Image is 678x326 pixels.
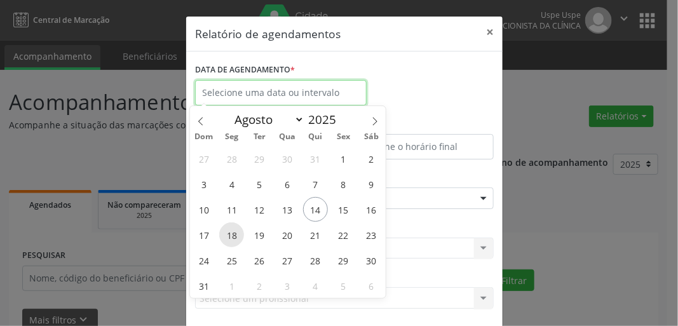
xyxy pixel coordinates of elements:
h5: Relatório de agendamentos [195,25,341,42]
span: Julho 27, 2025 [191,146,216,171]
span: Agosto 17, 2025 [191,222,216,247]
label: ATÉ [348,114,494,134]
span: Agosto 18, 2025 [219,222,244,247]
span: Agosto 10, 2025 [191,197,216,222]
span: Setembro 4, 2025 [303,273,328,298]
span: Agosto 16, 2025 [359,197,384,222]
span: Julho 28, 2025 [219,146,244,171]
span: Agosto 24, 2025 [191,248,216,273]
button: Close [477,17,503,48]
span: Ter [246,133,274,141]
span: Julho 30, 2025 [275,146,300,171]
span: Agosto 13, 2025 [275,197,300,222]
span: Agosto 23, 2025 [359,222,384,247]
span: Setembro 5, 2025 [331,273,356,298]
span: Agosto 26, 2025 [247,248,272,273]
span: Agosto 31, 2025 [191,273,216,298]
span: Agosto 1, 2025 [331,146,356,171]
span: Agosto 19, 2025 [247,222,272,247]
span: Agosto 7, 2025 [303,172,328,196]
span: Agosto 22, 2025 [331,222,356,247]
input: Selecione o horário final [348,134,494,160]
span: Agosto 20, 2025 [275,222,300,247]
span: Qui [302,133,330,141]
span: Agosto 28, 2025 [303,248,328,273]
span: Setembro 1, 2025 [219,273,244,298]
span: Agosto 27, 2025 [275,248,300,273]
span: Sex [330,133,358,141]
span: Agosto 12, 2025 [247,197,272,222]
span: Agosto 11, 2025 [219,197,244,222]
span: Qua [274,133,302,141]
span: Setembro 2, 2025 [247,273,272,298]
span: Dom [190,133,218,141]
span: Agosto 4, 2025 [219,172,244,196]
span: Agosto 25, 2025 [219,248,244,273]
span: Agosto 30, 2025 [359,248,384,273]
label: DATA DE AGENDAMENTO [195,60,295,80]
input: Selecione uma data ou intervalo [195,80,367,105]
span: Setembro 6, 2025 [359,273,384,298]
span: Agosto 3, 2025 [191,172,216,196]
span: Agosto 15, 2025 [331,197,356,222]
span: Seg [218,133,246,141]
span: Agosto 6, 2025 [275,172,300,196]
span: Agosto 2, 2025 [359,146,384,171]
input: Year [304,111,346,128]
span: Julho 29, 2025 [247,146,272,171]
span: Agosto 14, 2025 [303,197,328,222]
span: Agosto 9, 2025 [359,172,384,196]
span: Agosto 8, 2025 [331,172,356,196]
span: Agosto 21, 2025 [303,222,328,247]
span: Julho 31, 2025 [303,146,328,171]
span: Sáb [358,133,386,141]
span: Setembro 3, 2025 [275,273,300,298]
span: Agosto 5, 2025 [247,172,272,196]
span: Agosto 29, 2025 [331,248,356,273]
select: Month [229,111,305,128]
